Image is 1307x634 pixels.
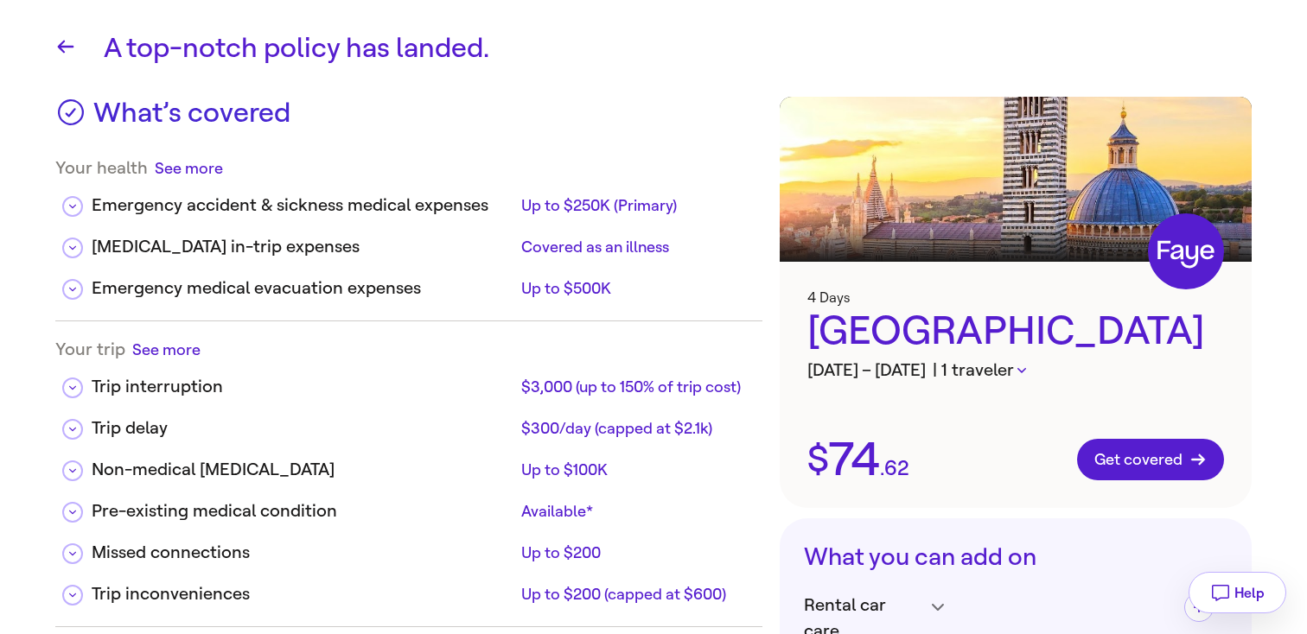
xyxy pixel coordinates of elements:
div: Trip interruption$3,000 (up to 150% of trip cost) [55,360,762,402]
div: Non-medical [MEDICAL_DATA]Up to $100K [55,443,762,485]
span: Help [1234,585,1265,601]
div: [MEDICAL_DATA] in-trip expenses [92,234,514,260]
div: Available* [521,501,749,522]
div: Up to $200 (capped at $600) [521,584,749,605]
span: 62 [884,458,909,479]
div: Emergency medical evacuation expensesUp to $500K [55,262,762,303]
div: Up to $100K [521,460,749,480]
h1: A top-notch policy has landed. [104,28,1252,69]
h3: 4 Days [807,289,1224,306]
button: | 1 traveler [933,358,1026,384]
div: Covered as an illness [521,237,749,257]
div: $300/day (capped at $2.1k) [521,418,749,439]
div: [GEOGRAPHIC_DATA] [807,306,1224,358]
div: $3,000 (up to 150% of trip cost) [521,377,749,397]
div: Pre-existing medical condition [92,498,514,524]
span: . [880,458,884,479]
h3: [DATE] – [DATE] [807,358,1224,384]
span: $ [807,441,829,478]
h3: What’s covered [93,97,290,140]
div: Emergency accident & sickness medical expenses [92,193,514,219]
div: Trip delay [92,415,514,441]
div: Up to $200 [521,542,749,563]
div: Missed connections [92,540,514,566]
div: Trip inconveniences [92,581,514,607]
button: See more [155,157,223,179]
div: Trip inconveniencesUp to $200 (capped at $600) [55,567,762,609]
div: Non-medical [MEDICAL_DATA] [92,457,514,483]
div: Emergency accident & sickness medical expensesUp to $250K (Primary) [55,179,762,220]
div: Up to $500K [521,278,749,299]
h3: What you can add on [804,542,1227,572]
div: Pre-existing medical conditionAvailable* [55,485,762,526]
div: [MEDICAL_DATA] in-trip expensesCovered as an illness [55,220,762,262]
button: Get covered [1077,439,1224,480]
div: Emergency medical evacuation expenses [92,276,514,301]
button: See more [132,339,201,360]
div: Your trip [55,339,762,360]
div: Trip delay$300/day (capped at $2.1k) [55,402,762,443]
button: Help [1189,572,1286,613]
div: Missed connectionsUp to $200 [55,526,762,567]
div: Up to $250K (Primary) [521,195,749,216]
div: Trip interruption [92,374,514,400]
span: Get covered [1094,451,1207,468]
span: 74 [829,436,880,483]
button: Add Rental car care [1184,593,1214,622]
div: Your health [55,157,762,179]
